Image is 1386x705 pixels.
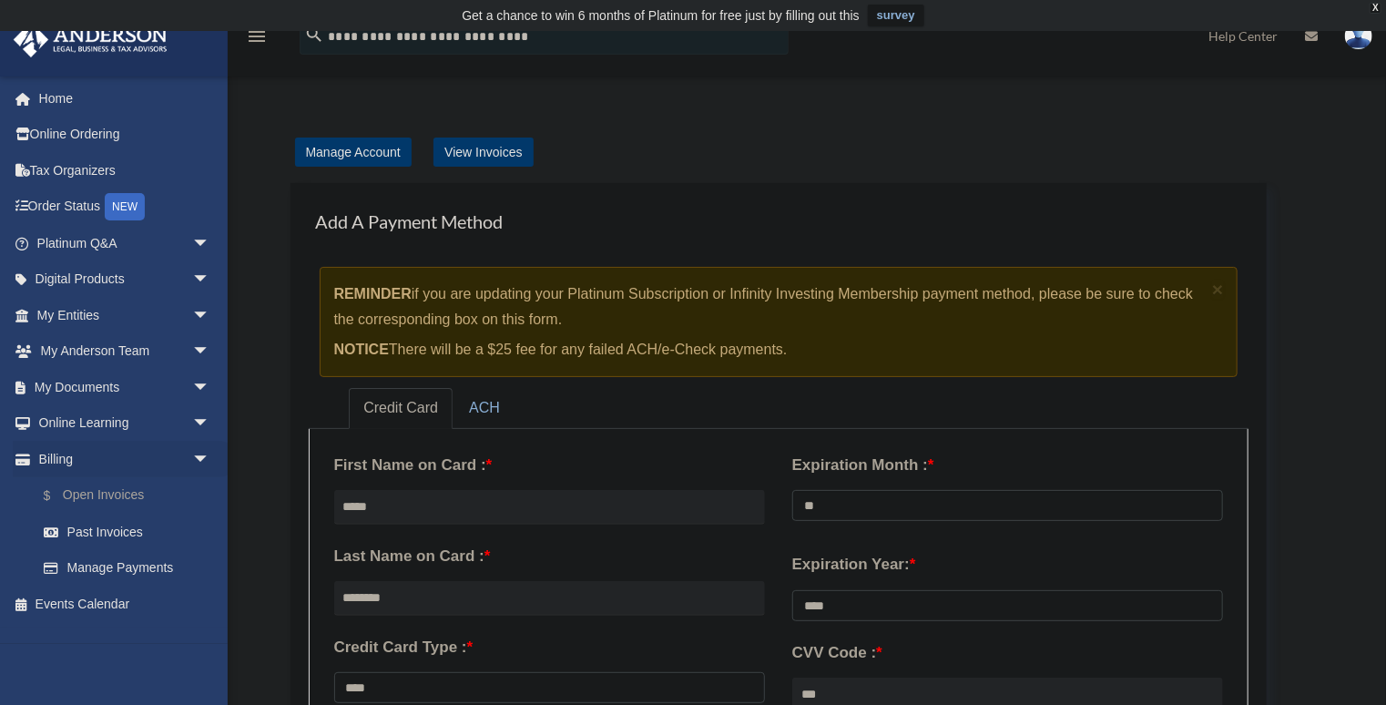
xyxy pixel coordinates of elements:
label: Last Name on Card : [334,543,765,570]
div: NEW [105,193,145,220]
div: if you are updating your Platinum Subscription or Infinity Investing Membership payment method, p... [320,267,1238,377]
a: View Invoices [433,138,533,167]
a: Past Invoices [25,514,238,550]
a: ACH [454,388,515,429]
a: Digital Productsarrow_drop_down [13,261,238,298]
a: $Open Invoices [25,477,238,515]
label: Expiration Month : [792,452,1223,479]
img: User Pic [1345,23,1372,49]
strong: REMINDER [334,286,412,301]
i: menu [246,26,268,47]
label: CVV Code : [792,639,1223,667]
span: arrow_drop_down [192,261,229,299]
a: My Anderson Teamarrow_drop_down [13,333,238,370]
strong: NOTICE [334,342,389,357]
span: arrow_drop_down [192,405,229,443]
i: search [304,25,324,45]
a: Manage Payments [25,550,229,587]
a: Manage Account [295,138,412,167]
a: Platinum Q&Aarrow_drop_down [13,225,238,261]
a: Credit Card [349,388,453,429]
span: arrow_drop_down [192,369,229,406]
span: arrow_drop_down [192,297,229,334]
span: arrow_drop_down [192,441,229,478]
span: $ [54,485,63,507]
a: Home [13,80,238,117]
label: First Name on Card : [334,452,765,479]
span: arrow_drop_down [192,333,229,371]
a: survey [868,5,924,26]
img: Anderson Advisors Platinum Portal [8,22,173,57]
a: Online Ordering [13,117,238,153]
label: Expiration Year: [792,551,1223,578]
a: menu [246,32,268,47]
div: Get a chance to win 6 months of Platinum for free just by filling out this [462,5,860,26]
a: Billingarrow_drop_down [13,441,238,477]
a: My Entitiesarrow_drop_down [13,297,238,333]
h4: Add A Payment Method [309,201,1249,241]
a: Order StatusNEW [13,189,238,226]
div: close [1370,3,1381,14]
button: Close [1212,280,1224,299]
a: My Documentsarrow_drop_down [13,369,238,405]
a: Tax Organizers [13,152,238,189]
span: × [1212,279,1224,300]
a: Online Learningarrow_drop_down [13,405,238,442]
p: There will be a $25 fee for any failed ACH/e-Check payments. [334,337,1206,363]
a: Events Calendar [13,586,238,622]
span: arrow_drop_down [192,225,229,262]
label: Credit Card Type : [334,634,765,661]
